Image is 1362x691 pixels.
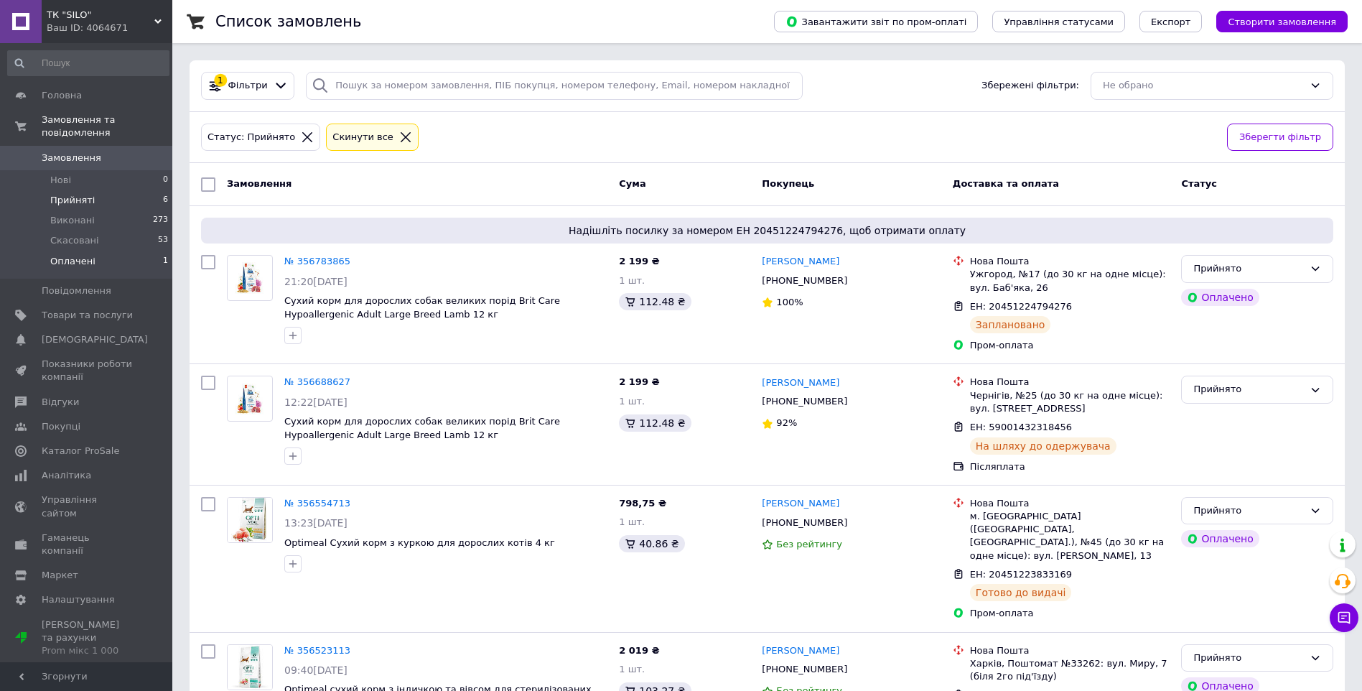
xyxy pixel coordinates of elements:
div: Не обрано [1103,78,1304,93]
span: Оплачені [50,255,95,268]
a: Фото товару [227,497,273,543]
button: Експорт [1139,11,1203,32]
span: 6 [163,194,168,207]
a: [PERSON_NAME] [762,376,839,390]
span: 2 019 ₴ [619,645,659,656]
a: [PERSON_NAME] [762,255,839,269]
div: На шляху до одержувача [970,437,1116,455]
span: Скасовані [50,234,99,247]
span: 273 [153,214,168,227]
span: 1 шт. [619,516,645,527]
div: Готово до видачі [970,584,1072,601]
a: Фото товару [227,376,273,422]
span: 100% [776,297,803,307]
span: Без рейтингу [776,539,842,549]
span: 2 199 ₴ [619,256,659,266]
span: Створити замовлення [1228,17,1336,27]
span: Налаштування [42,593,115,606]
span: 21:20[DATE] [284,276,348,287]
a: № 356523113 [284,645,350,656]
span: [PERSON_NAME] та рахунки [42,618,133,658]
span: ЕН: 20451223833169 [970,569,1072,580]
span: 92% [776,417,797,428]
button: Створити замовлення [1216,11,1348,32]
a: [PERSON_NAME] [762,497,839,511]
span: Надішліть посилку за номером ЕН 20451224794276, щоб отримати оплату [207,223,1328,238]
span: Зберегти фільтр [1239,130,1321,145]
a: № 356688627 [284,376,350,387]
div: Чернігів, №25 (до 30 кг на одне місце): вул. [STREET_ADDRESS] [970,389,1170,415]
button: Чат з покупцем [1330,603,1358,632]
div: [PHONE_NUMBER] [759,392,850,411]
span: Відгуки [42,396,79,409]
div: Cкинути все [330,130,396,145]
span: Фільтри [228,79,268,93]
span: Товари та послуги [42,309,133,322]
span: Каталог ProSale [42,445,119,458]
div: Прийнято [1193,382,1304,397]
span: 1 [163,255,168,268]
span: Повідомлення [42,284,111,297]
div: Харків, Поштомат №33262: вул. Миру, 7 (біля 2го під'їзду) [970,657,1170,683]
div: Ужгород, №17 (до 30 кг на одне місце): вул. Баб'яка, 26 [970,268,1170,294]
a: Фото товару [227,644,273,690]
a: [PERSON_NAME] [762,644,839,658]
a: Створити замовлення [1202,16,1348,27]
span: Покупець [762,178,814,189]
div: Оплачено [1181,289,1259,306]
span: Прийняті [50,194,95,207]
div: м. [GEOGRAPHIC_DATA] ([GEOGRAPHIC_DATA], [GEOGRAPHIC_DATA].), №45 (до 30 кг на одне місце): вул. ... [970,510,1170,562]
span: Cума [619,178,645,189]
span: Гаманець компанії [42,532,133,557]
img: Фото товару [228,262,272,293]
div: Заплановано [970,316,1051,333]
input: Пошук [7,50,169,76]
div: 40.86 ₴ [619,535,684,552]
span: Покупці [42,420,80,433]
a: № 356554713 [284,498,350,509]
span: Сухий корм для дорослих собак великих порід Brit Care Hypoallergenic Adult Large Breed Lamb 12 кг [284,295,560,320]
span: Управління сайтом [42,493,133,519]
img: Фото товару [228,498,272,542]
a: № 356783865 [284,256,350,266]
div: [PHONE_NUMBER] [759,272,850,290]
div: Пром-оплата [970,339,1170,352]
a: Сухий корм для дорослих собак великих порід Brit Care Hypoallergenic Adult Large Breed Lamb 12 кг [284,416,560,440]
div: Нова Пошта [970,255,1170,268]
div: Нова Пошта [970,376,1170,389]
input: Пошук за номером замовлення, ПІБ покупця, номером телефону, Email, номером накладної [306,72,803,100]
span: Управління статусами [1004,17,1114,27]
span: Замовлення [227,178,291,189]
span: 1 шт. [619,664,645,674]
span: 2 199 ₴ [619,376,659,387]
img: Фото товару [228,384,272,414]
span: 798,75 ₴ [619,498,666,509]
span: [DEMOGRAPHIC_DATA] [42,333,148,346]
div: 1 [214,74,227,87]
div: [PHONE_NUMBER] [759,660,850,679]
span: Нові [50,174,71,187]
span: Показники роботи компанії [42,358,133,384]
div: Прийнято [1193,261,1304,277]
span: 12:22[DATE] [284,396,348,408]
span: Замовлення та повідомлення [42,113,172,139]
div: Пром-оплата [970,607,1170,620]
div: Статус: Прийнято [205,130,298,145]
a: Optimeal Сухий корм з куркою для дорослих котів 4 кг [284,537,555,548]
span: Статус [1181,178,1217,189]
h1: Список замовлень [215,13,361,30]
span: Доставка та оплата [953,178,1059,189]
div: Прийнято [1193,651,1304,666]
span: Замовлення [42,152,101,164]
div: 112.48 ₴ [619,293,691,310]
span: Завантажити звіт по пром-оплаті [785,15,966,28]
span: Маркет [42,569,78,582]
img: Фото товару [228,645,272,690]
div: Оплачено [1181,530,1259,547]
a: Фото товару [227,255,273,301]
button: Завантажити звіт по пром-оплаті [774,11,978,32]
div: [PHONE_NUMBER] [759,514,850,532]
span: Аналітика [42,469,91,482]
span: 13:23[DATE] [284,517,348,529]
